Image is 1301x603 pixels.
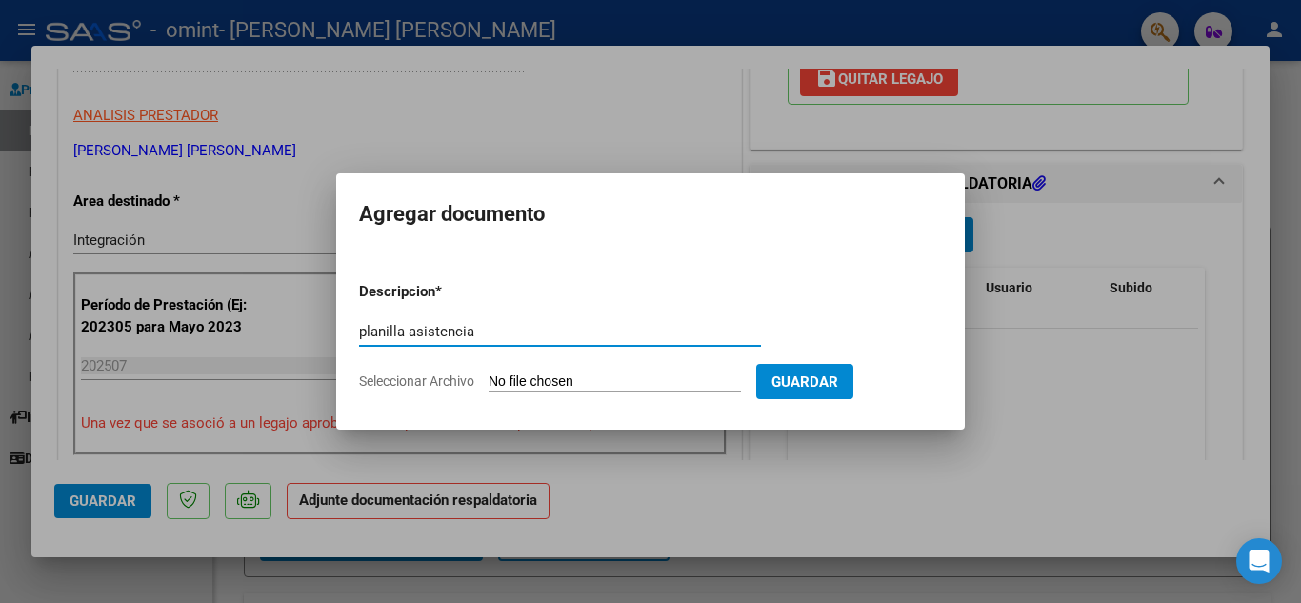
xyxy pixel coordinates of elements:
[359,196,942,232] h2: Agregar documento
[771,373,838,391] span: Guardar
[359,281,534,303] p: Descripcion
[756,364,853,399] button: Guardar
[359,373,474,389] span: Seleccionar Archivo
[1236,538,1282,584] div: Open Intercom Messenger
